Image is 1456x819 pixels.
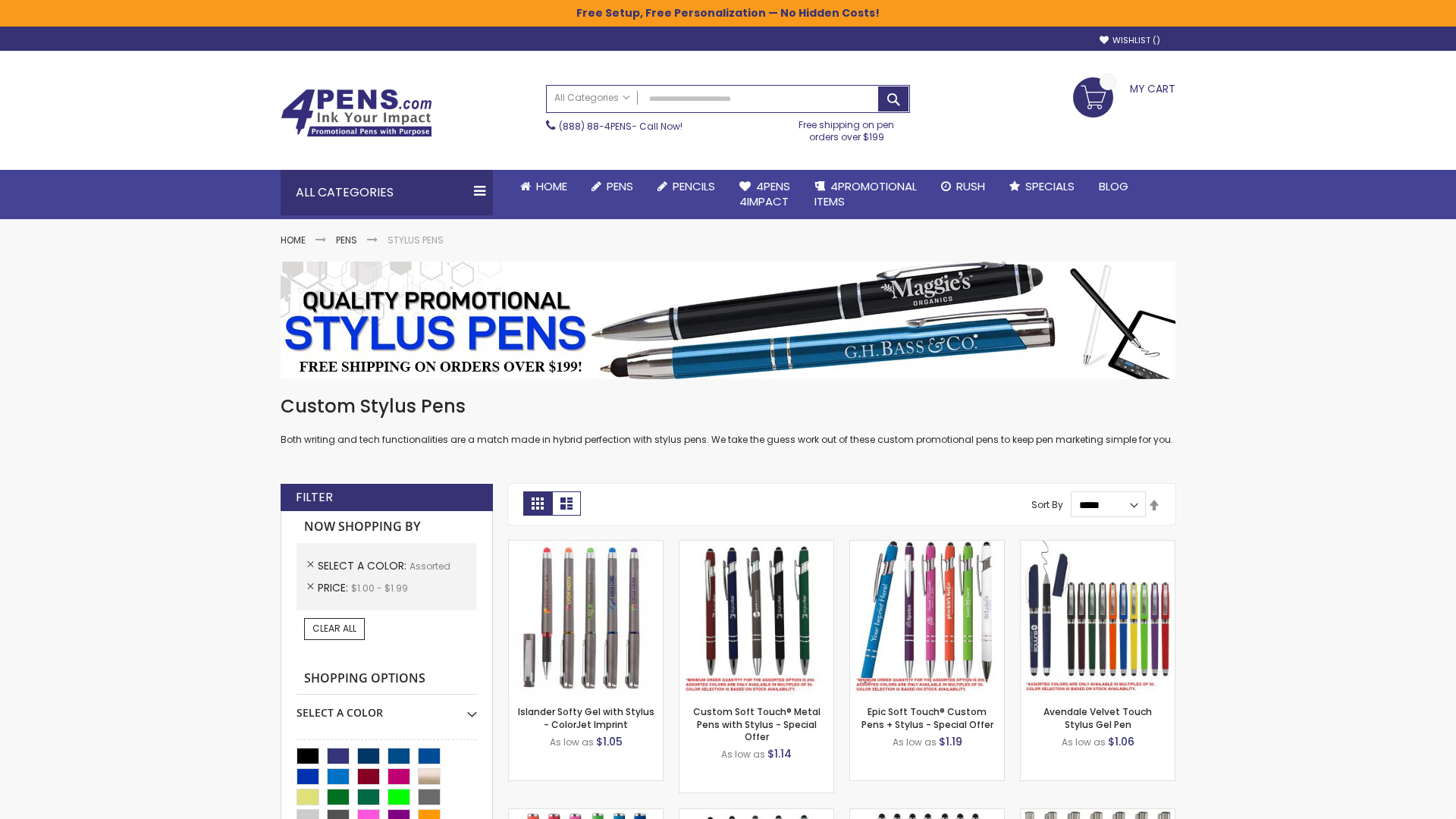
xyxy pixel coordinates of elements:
[547,86,638,111] a: All Categories
[312,622,356,635] span: Clear All
[814,178,917,209] span: 4PROMOTIONAL ITEMS
[739,178,790,209] span: 4Pens 4impact
[767,746,792,761] span: $1.14
[850,541,1004,695] img: 4P-MS8B-Assorted
[1087,170,1141,203] a: Blog
[409,560,450,573] span: Assorted
[997,170,1087,203] a: Specials
[1021,541,1175,695] img: Avendale Velvet Touch Stylus Gel Pen-Assorted
[550,736,594,748] span: As low as
[518,705,654,730] a: Islander Softy Gel with Stylus - ColorJet Imprint
[850,540,1004,553] a: 4P-MS8B-Assorted
[559,120,632,133] a: (888) 88-4PENS
[536,178,567,194] span: Home
[1100,35,1160,46] a: Wishlist
[1062,736,1106,748] span: As low as
[783,113,911,143] div: Free shipping on pen orders over $199
[956,178,985,194] span: Rush
[281,170,493,215] div: All Categories
[1021,540,1175,553] a: Avendale Velvet Touch Stylus Gel Pen-Assorted
[1099,178,1128,194] span: Blog
[281,394,1175,419] h1: Custom Stylus Pens
[679,541,833,695] img: Custom Soft Touch® Metal Pens with Stylus-Assorted
[679,540,833,553] a: Custom Soft Touch® Metal Pens with Stylus-Assorted
[645,170,727,203] a: Pencils
[893,736,937,748] span: As low as
[673,178,715,194] span: Pencils
[1043,705,1152,730] a: Avendale Velvet Touch Stylus Gel Pen
[281,394,1175,447] div: Both writing and tech functionalities are a match made in hybrid perfection with stylus pens. We ...
[508,170,579,203] a: Home
[596,734,623,749] span: $1.05
[318,558,409,573] span: Select A Color
[336,234,357,246] a: Pens
[296,489,333,506] strong: Filter
[509,541,663,695] img: Islander Softy Gel with Stylus - ColorJet Imprint-Assorted
[1108,734,1134,749] span: $1.06
[693,705,821,742] a: Custom Soft Touch® Metal Pens with Stylus - Special Offer
[281,89,432,137] img: 4Pens Custom Pens and Promotional Products
[304,618,365,639] a: Clear All
[318,580,351,595] span: Price
[523,491,552,516] strong: Grid
[509,540,663,553] a: Islander Softy Gel with Stylus - ColorJet Imprint-Assorted
[861,705,993,730] a: Epic Soft Touch® Custom Pens + Stylus - Special Offer
[579,170,645,203] a: Pens
[281,262,1175,379] img: Stylus Pens
[297,695,477,720] div: Select A Color
[351,582,408,595] span: $1.00 - $1.99
[929,170,997,203] a: Rush
[802,170,929,219] a: 4PROMOTIONALITEMS
[297,511,477,543] strong: Now Shopping by
[559,120,682,133] span: - Call Now!
[721,748,765,761] span: As low as
[727,170,802,219] a: 4Pens4impact
[1031,498,1063,511] label: Sort By
[939,734,962,749] span: $1.19
[607,178,633,194] span: Pens
[297,663,477,695] strong: Shopping Options
[1025,178,1075,194] span: Specials
[281,234,306,246] a: Home
[388,234,444,246] strong: Stylus Pens
[554,92,630,104] span: All Categories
